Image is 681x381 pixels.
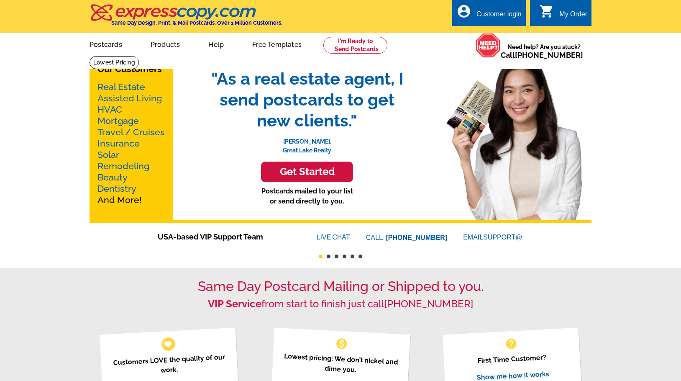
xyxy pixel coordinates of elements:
[501,51,583,59] span: Call
[358,255,362,258] button: 6 of 6
[366,233,384,243] font: CALL
[90,10,282,26] a: Same Day Design, Print, & Mail Postcards. Over 1 Million Customers.
[202,186,412,206] p: Postcards mailed to your list or send directly to you.
[110,352,228,378] p: Customers LOVE the quality of our work.
[164,340,172,348] span: favorite
[97,116,139,126] a: Mortgage
[351,255,354,258] button: 5 of 6
[195,34,237,54] a: Help
[202,162,412,182] a: Get Started
[97,81,165,206] p: And More!
[97,82,145,92] a: Real Estate
[501,43,587,59] span: Need help? Are you stuck?
[76,34,136,54] a: Postcards
[539,4,554,19] i: shopping_cart
[504,337,518,350] span: help
[239,34,315,54] a: Free Templates
[208,298,261,310] strong: VIP Service
[476,33,501,58] img: help
[97,172,128,183] a: Beauty
[463,234,523,241] a: EMAILSUPPORT@
[559,10,587,22] div: My Order
[137,34,194,54] a: Products
[476,10,522,22] div: Customer login
[335,337,348,350] span: monetization_on
[202,131,412,155] p: [PERSON_NAME], Great Lake Realty
[384,298,473,310] a: [PHONE_NUMBER]
[343,255,346,258] button: 4 of 6
[97,93,162,103] a: Assisted Living
[158,231,292,242] span: USA-based VIP Support Team
[90,298,591,310] h2: from start to finish just call
[317,234,350,241] a: LIVECHAT
[327,255,330,258] button: 2 of 6
[281,351,399,377] p: Lowest pricing: We don’t nickel and dime you.
[456,4,471,19] i: account_circle
[515,51,583,59] a: [PHONE_NUMBER]
[97,149,119,160] a: Solar
[317,232,333,242] font: LIVE
[386,234,448,241] a: [PHONE_NUMBER]
[319,255,323,258] button: 1 of 6
[202,68,412,131] span: "As a real estate agent, I send postcards to get new clients."
[271,166,343,178] h3: Get Started
[97,138,140,149] a: Insurance
[97,104,122,115] a: HVAC
[483,232,523,242] font: SUPPORT@
[111,20,282,26] h4: Same Day Design, Print, & Mail Postcards. Over 1 Million Customers.
[539,9,587,20] a: shopping_cart My Order
[456,9,522,20] a: account_circle Customer login
[453,351,571,367] p: First Time Customer?
[90,278,591,294] h1: Same Day Postcard Mailing or Shipped to you.
[97,183,136,194] a: Dentistry
[335,255,338,258] button: 3 of 6
[97,161,149,171] a: Remodeling
[97,127,165,137] a: Travel / Cruises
